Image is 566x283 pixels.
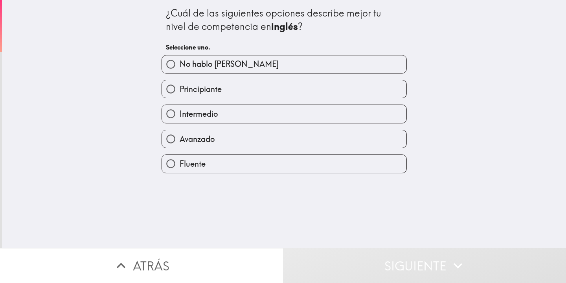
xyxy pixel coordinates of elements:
[162,130,406,148] button: Avanzado
[166,43,402,51] h6: Seleccione uno.
[162,105,406,123] button: Intermedio
[180,134,215,145] span: Avanzado
[283,248,566,283] button: Siguiente
[166,7,402,33] div: ¿Cuál de las siguientes opciones describe mejor tu nivel de competencia en ?
[162,80,406,98] button: Principiante
[180,108,218,119] span: Intermedio
[180,59,279,70] span: No hablo [PERSON_NAME]
[271,20,298,32] b: inglés
[162,55,406,73] button: No hablo [PERSON_NAME]
[162,155,406,173] button: Fluente
[180,84,222,95] span: Principiante
[180,158,206,169] span: Fluente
